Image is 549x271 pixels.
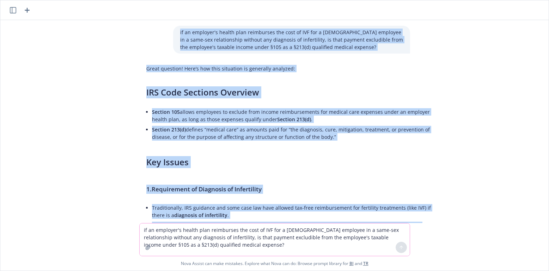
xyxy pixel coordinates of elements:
span: Requirement of Diagnosis of Infertility [152,185,262,193]
p: Great question! Here’s how this situation is generally analyzed: [146,65,438,72]
li: Traditionally, IRS guidance and some case law have allowed tax-free reimbursement for fertility t... [152,203,438,220]
h3: Key Issues [146,156,438,168]
a: BI [349,260,354,266]
span: Section 105 [152,109,180,115]
a: TR [363,260,368,266]
span: Section 213(d) [277,116,311,123]
li: allows employees to exclude from income reimbursements for medical care expenses under an employe... [152,107,438,124]
span: Nova Assist can make mistakes. Explore what Nova can do: Browse prompt library for and [3,256,546,271]
li: The IRS has not issued explicit guidance for IVF coverage in the absence of a medical infertility... [152,220,438,245]
h3: IRS Code Sections Overview [146,86,438,98]
p: if an employer's health plan reimburses the cost of IVF for a [DEMOGRAPHIC_DATA] employee in a sa... [180,29,403,51]
h4: 1. [146,185,438,194]
li: defines “medical care” as amounts paid for “the diagnosis, cure, mitigation, treatment, or preven... [152,124,438,142]
span: diagnosis of infertility [174,212,227,218]
span: Section 213(d) [152,126,186,133]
